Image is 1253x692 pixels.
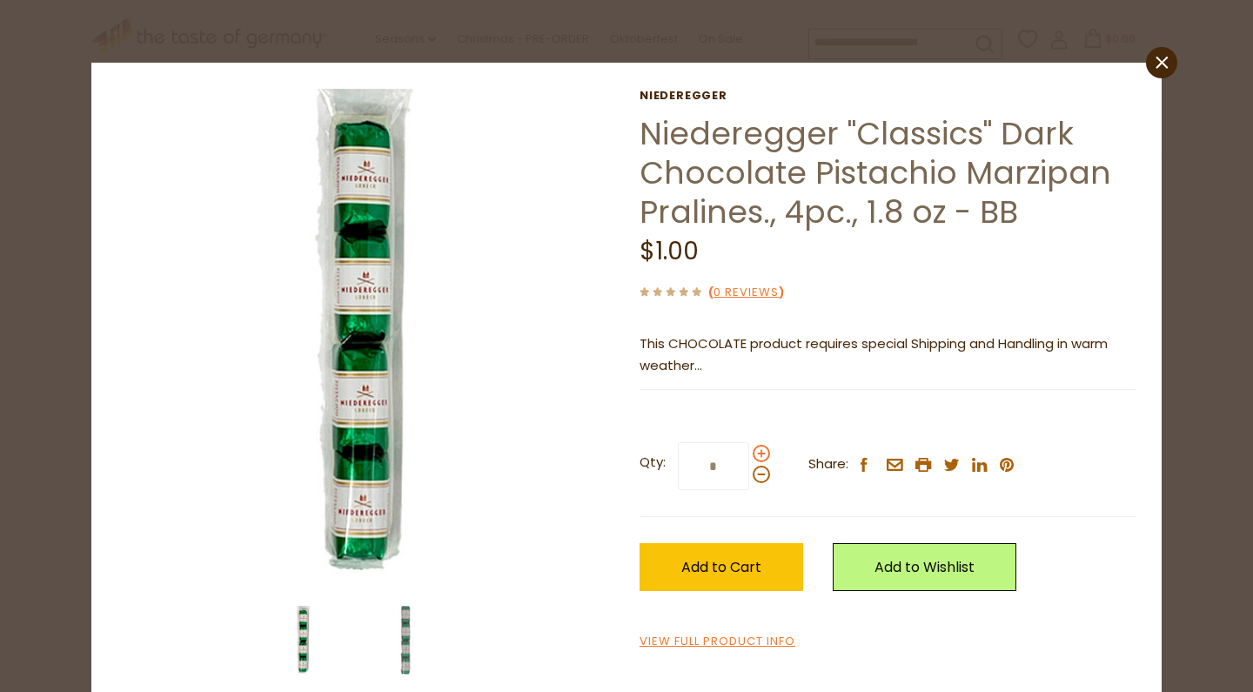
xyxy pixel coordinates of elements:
[640,333,1136,377] p: This CHOCOLATE product requires special Shipping and Handling in warm weather
[640,111,1111,234] a: Niederegger "Classics" Dark Chocolate Pistachio Marzipan Pralines., 4pc., 1.8 oz - BB
[708,284,784,300] span: ( )
[640,89,1136,103] a: Niederegger
[678,442,749,490] input: Qty:
[640,633,795,651] a: View Full Product Info
[681,557,761,577] span: Add to Cart
[117,89,614,586] img: Niederegger "Classics" Dark Chocolate Pistachio Marzipan Pralines., 4pc., 1.8 oz - BB
[640,234,699,268] span: $1.00
[269,606,338,675] img: Niederegger "Classics" Dark Chocolate Pistachio Marzipan Pralines., 4pc., 1.8 oz - BB
[371,606,440,675] img: Niederegger "Classics" Dark Chocolate Pistachio Marzipan Pralines., 4pc., 1.8 oz - BB
[714,284,779,302] a: 0 Reviews
[808,453,848,475] span: Share:
[640,452,666,474] strong: Qty:
[640,543,803,591] button: Add to Cart
[833,543,1016,591] a: Add to Wishlist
